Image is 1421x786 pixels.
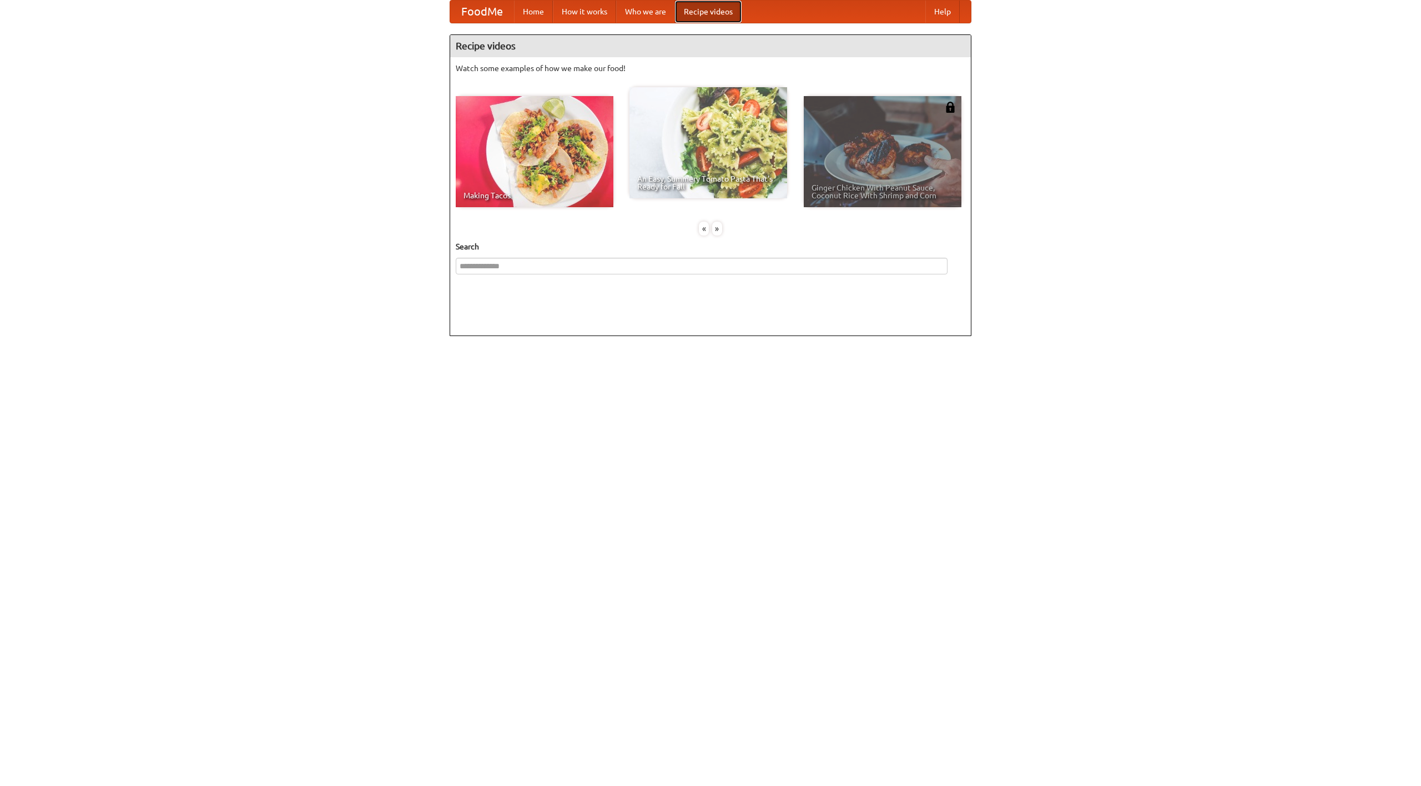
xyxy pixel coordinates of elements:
div: « [699,222,709,236]
a: Home [514,1,553,23]
span: An Easy, Summery Tomato Pasta That's Ready for Fall [637,175,779,191]
img: 483408.png [945,102,956,113]
a: How it works [553,1,616,23]
h4: Recipe videos [450,35,971,57]
a: Recipe videos [675,1,742,23]
a: Help [925,1,960,23]
p: Watch some examples of how we make our food! [456,63,965,74]
a: Making Tacos [456,96,613,207]
a: Who we are [616,1,675,23]
div: » [712,222,722,236]
h5: Search [456,241,965,252]
a: An Easy, Summery Tomato Pasta That's Ready for Fall [629,87,787,198]
a: FoodMe [450,1,514,23]
span: Making Tacos [463,192,606,199]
